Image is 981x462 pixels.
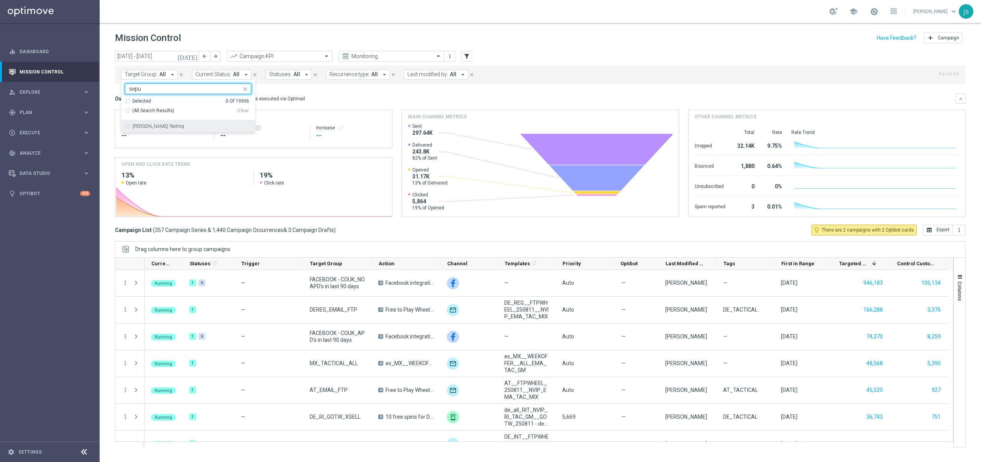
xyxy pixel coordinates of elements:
span: A [378,281,383,285]
div: lightbulb Optibot +10 [8,191,90,197]
button: more_vert [122,279,129,286]
img: Optimail [447,304,459,316]
div: Charlotte Kammeyer [665,306,707,313]
h4: Main channel metrics [408,113,467,120]
span: Campaign [938,35,959,41]
button: Last modified by: All arrow_drop_down [404,70,468,80]
div: 11 Aug 2025, Monday [781,333,797,340]
span: Click rate [264,180,284,186]
img: Optimail [447,384,459,397]
div: 1 [189,360,196,367]
div: 0.01% [764,200,782,212]
span: (All Search Results) [132,108,174,114]
button: more_vert [122,387,129,393]
button: 27,602 [866,439,884,449]
div: 32.14K [735,139,755,151]
span: ) [334,227,336,233]
a: Optibot [20,183,80,204]
span: Free to Play Wheel DE INT [386,440,434,447]
button: arrow_forward [210,51,221,62]
span: 82% of Sent [412,155,437,161]
span: Auto [562,333,574,340]
a: Mission Control [20,62,90,82]
span: 5,864 [412,198,444,205]
button: 36,743 [866,412,884,422]
a: Settings [18,450,42,454]
div: 11 Aug 2025, Monday [781,360,797,367]
button: track_changes Analyze keyboard_arrow_right [8,150,90,156]
div: Execute [9,129,83,136]
span: — [241,307,245,313]
button: 74,370 [866,332,884,341]
span: Tags [723,261,735,266]
div: -- [220,131,303,140]
span: MX_TACTICAL_ALL [310,360,358,367]
input: Have Feedback? [877,35,916,41]
div: Rate [764,129,782,135]
button: keyboard_arrow_down [956,94,966,104]
span: All [159,71,166,78]
button: Recurrence type: All arrow_drop_down [326,70,390,80]
button: Target Group: All arrow_drop_down [121,70,178,80]
span: DEREG_EMAIL_FTP [310,306,357,313]
button: play_circle_outline Execute keyboard_arrow_right [8,130,90,136]
span: Channel [447,261,468,266]
span: — [622,306,626,313]
span: Priority [563,261,581,266]
button: 48,568 [866,359,884,368]
button: more_vert [122,440,129,447]
button: person_search Explore keyboard_arrow_right [8,89,90,95]
span: Current Status: [195,71,231,78]
h3: Campaign List [115,227,336,233]
span: Drag columns here to group campaigns [135,246,230,252]
h1: Mission Control [115,33,181,44]
div: 6 [198,279,205,286]
button: 8,259 [927,332,942,341]
div: Press SPACE to select this row. [115,377,144,404]
span: Data Studio [20,171,83,176]
i: lightbulb_outline [813,227,820,233]
button: close [312,70,319,79]
div: Petruta Pelin [665,333,707,340]
div: Press SPACE to select this row. [115,404,144,431]
span: Columns [957,281,963,301]
div: 11 Aug 2025, Monday [781,306,797,313]
span: Auto [562,307,574,313]
span: ( [153,227,155,233]
button: 5,390 [927,359,942,368]
span: Trigger [241,261,260,266]
ng-dropdown-panel: Options list [121,98,255,133]
h4: OPEN AND CLICK RATE TREND [121,161,190,168]
span: — [241,360,245,366]
div: 11 Aug 2025, Monday [781,279,797,286]
div: equalizer Dashboard [8,49,90,55]
div: Explore [9,89,83,96]
span: — [241,280,245,286]
span: — [622,360,626,367]
img: OtherLevels [447,411,459,423]
div: Press SPACE to select this row. [144,323,948,350]
button: more_vert [122,306,129,313]
i: arrow_drop_down [169,71,176,78]
div: Press SPACE to select this row. [144,431,948,457]
i: track_changes [9,150,16,157]
i: keyboard_arrow_right [83,88,90,96]
div: Selected [132,98,151,104]
h4: Other channel metrics [695,113,756,120]
colored-tag: Running [151,360,176,367]
span: Delivered [412,142,437,148]
colored-tag: Running [151,279,176,287]
span: Current Status [151,261,170,266]
multiple-options-button: Export to CSV [923,227,966,233]
div: Optimail [447,358,459,370]
span: 31.17K [412,173,448,180]
ng-select: Monitoring [339,51,445,62]
i: close [469,72,474,77]
span: Plan [20,110,83,115]
span: FACEBOOK - COUK_APD's in last 90 days [310,330,365,343]
div: Mission Control [9,62,90,82]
